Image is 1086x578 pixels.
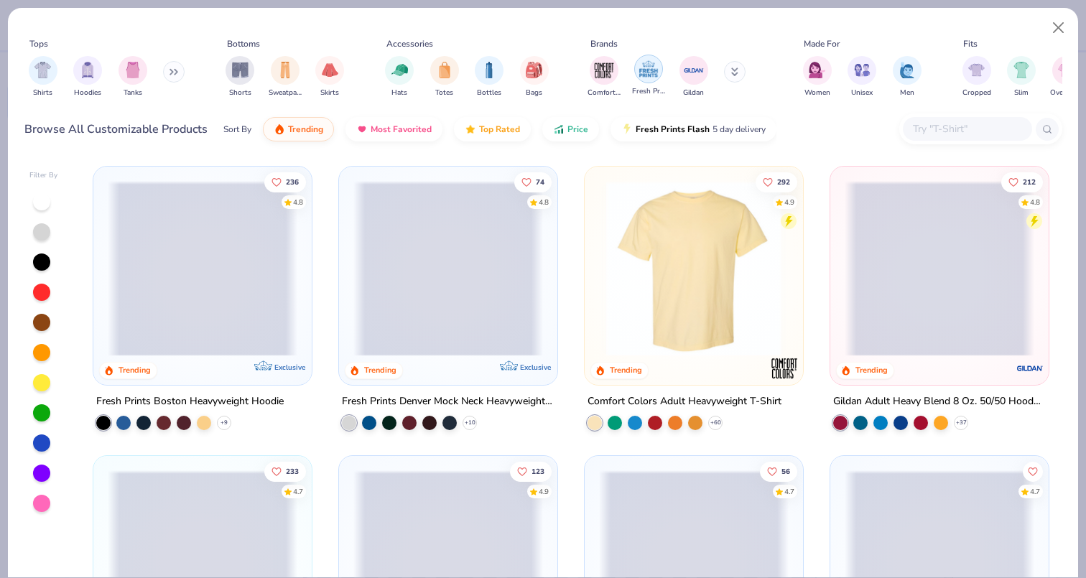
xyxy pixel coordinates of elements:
[848,56,876,98] button: filter button
[1023,461,1043,481] button: Like
[962,88,991,98] span: Cropped
[636,123,710,135] span: Fresh Prints Flash
[454,117,531,141] button: Top Rated
[542,117,599,141] button: Price
[962,56,991,98] button: filter button
[342,393,554,411] div: Fresh Prints Denver Mock Neck Heavyweight Sweatshirt
[1001,172,1043,192] button: Like
[1014,88,1029,98] span: Slim
[371,123,432,135] span: Most Favorited
[760,461,797,481] button: Like
[784,486,794,497] div: 4.7
[567,123,588,135] span: Price
[963,37,978,50] div: Fits
[514,172,552,192] button: Like
[588,56,621,98] div: filter for Comfort Colors
[465,419,475,427] span: + 10
[679,56,708,98] button: filter button
[223,123,251,136] div: Sort By
[73,56,102,98] div: filter for Hoodies
[385,56,414,98] button: filter button
[1013,62,1029,78] img: Slim Image
[96,393,284,411] div: Fresh Prints Boston Heavyweight Hoodie
[465,123,476,135] img: TopRated.gif
[385,56,414,98] div: filter for Hats
[520,363,551,372] span: Exclusive
[1050,56,1082,98] button: filter button
[1058,62,1075,78] img: Oversized Image
[854,62,871,78] img: Unisex Image
[1050,88,1082,98] span: Oversized
[345,117,442,141] button: Most Favorited
[29,37,48,50] div: Tops
[475,56,503,98] button: filter button
[29,56,57,98] div: filter for Shirts
[125,62,141,78] img: Tanks Image
[756,172,797,192] button: Like
[263,117,334,141] button: Trending
[315,56,344,98] button: filter button
[679,56,708,98] div: filter for Gildan
[899,62,915,78] img: Men Image
[520,56,549,98] button: filter button
[430,56,459,98] div: filter for Totes
[269,56,302,98] button: filter button
[229,88,251,98] span: Shorts
[851,88,873,98] span: Unisex
[269,56,302,98] div: filter for Sweatpants
[1007,56,1036,98] div: filter for Slim
[632,86,665,97] span: Fresh Prints
[33,88,52,98] span: Shirts
[269,88,302,98] span: Sweatpants
[226,56,254,98] button: filter button
[265,461,307,481] button: Like
[777,178,790,185] span: 292
[287,467,300,475] span: 233
[962,56,991,98] div: filter for Cropped
[638,58,659,80] img: Fresh Prints Image
[391,62,408,78] img: Hats Image
[1030,197,1040,208] div: 4.8
[274,123,285,135] img: trending.gif
[536,178,544,185] span: 74
[611,117,776,141] button: Fresh Prints Flash5 day delivery
[119,56,147,98] button: filter button
[784,197,794,208] div: 4.9
[526,88,542,98] span: Bags
[632,55,665,97] div: filter for Fresh Prints
[322,62,338,78] img: Skirts Image
[24,121,208,138] div: Browse All Customizable Products
[288,123,323,135] span: Trending
[848,56,876,98] div: filter for Unisex
[526,62,542,78] img: Bags Image
[356,123,368,135] img: most_fav.gif
[770,354,799,383] img: Comfort Colors logo
[803,56,832,98] div: filter for Women
[475,56,503,98] div: filter for Bottles
[277,62,293,78] img: Sweatpants Image
[1015,354,1044,383] img: Gildan logo
[911,121,1022,137] input: Try "T-Shirt"
[29,170,58,181] div: Filter By
[386,37,433,50] div: Accessories
[539,197,549,208] div: 4.8
[74,88,101,98] span: Hoodies
[274,363,305,372] span: Exclusive
[479,123,520,135] span: Top Rated
[80,62,96,78] img: Hoodies Image
[73,56,102,98] button: filter button
[968,62,985,78] img: Cropped Image
[29,56,57,98] button: filter button
[1050,56,1082,98] div: filter for Oversized
[232,62,249,78] img: Shorts Image
[391,88,407,98] span: Hats
[804,37,840,50] div: Made For
[781,467,790,475] span: 56
[320,88,339,98] span: Skirts
[710,419,720,427] span: + 60
[893,56,922,98] button: filter button
[588,393,781,411] div: Comfort Colors Adult Heavyweight T-Shirt
[430,56,459,98] button: filter button
[287,178,300,185] span: 236
[893,56,922,98] div: filter for Men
